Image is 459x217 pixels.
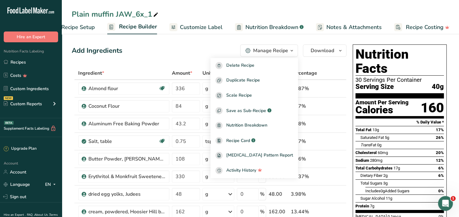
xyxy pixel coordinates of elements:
span: Activity History [226,167,256,174]
a: Customize Label [169,20,223,34]
span: 0% [438,189,444,193]
div: g [205,102,208,110]
a: Nutrition Breakdown [210,118,298,133]
div: BETA [4,121,14,125]
span: Delete Recipe [226,62,254,69]
div: 0.37% [291,138,317,145]
div: 30 Servings Per Container [355,77,444,83]
div: 3.58% [291,120,317,127]
button: Manage Recipe [240,44,298,57]
div: Coconut Flour [88,102,166,110]
div: EN [45,181,58,188]
div: g [205,208,208,215]
span: Sugar Alcohol [360,196,385,201]
div: Upgrade Plan [4,146,36,152]
span: Dietary Fiber [360,173,382,178]
a: [MEDICAL_DATA] Pattern Report [210,148,298,163]
div: 13.44% [291,208,317,215]
div: Salt, table [88,138,158,145]
span: 17% [436,127,444,132]
span: Duplicate Recipe [226,77,260,84]
button: Save as Sub-Recipe [210,103,298,118]
span: Customize Label [180,23,223,31]
div: 27.87% [291,85,317,92]
div: g [205,190,208,198]
a: Recipe Builder [107,20,157,35]
a: Nutrition Breakdown [235,20,304,34]
div: Custom Reports [4,101,42,107]
span: Notes & Attachments [326,23,382,31]
section: % Daily Value * [355,119,444,126]
span: Recipe Costing [406,23,444,31]
div: Add Ingredients [72,46,122,56]
span: 3g [383,181,388,186]
a: Notes & Attachments [316,20,382,34]
span: Unit [202,69,214,77]
button: Delete Recipe [210,58,298,73]
div: Butter Powder, [PERSON_NAME]'s [88,155,166,163]
span: 26% [436,135,444,140]
span: Nutrition Breakdown [226,122,267,129]
span: 13g [372,127,379,132]
span: Saturated Fat [360,135,384,140]
span: 17g [393,166,400,170]
span: Fat [360,143,376,147]
div: 162.00 [269,208,288,215]
span: Serving Size [355,83,394,91]
span: 280mg [370,158,382,163]
div: 6.97% [291,102,317,110]
iframe: Intercom live chat [438,196,453,211]
span: Ingredient [78,69,104,77]
button: Scale Recipe [210,88,298,103]
span: 5g [385,135,389,140]
a: Recipe Card [210,133,298,148]
span: Total Sugars [360,181,382,186]
span: 60mg [378,150,388,155]
a: Recipe Setup [49,20,95,34]
div: Aluminum Free Baking Powder [88,120,166,127]
div: 8.96% [291,155,317,163]
span: Protein [355,204,369,208]
span: 2g [383,173,388,178]
button: Duplicate Recipe [210,73,298,88]
div: Erythritol & Monkfruit Sweetener, Volupta brand [88,173,166,180]
span: Recipe Card [226,137,250,144]
span: 20% [436,150,444,155]
div: Amount Per Serving [355,100,409,106]
div: cream, powdered, Hoosier Hill brand [88,208,166,215]
div: g [205,155,208,163]
a: Language [4,179,30,190]
span: [MEDICAL_DATA] Pattern Report [226,152,293,159]
span: Recipe Builder [119,23,157,31]
span: Save as Sub-Recipe [226,107,266,114]
h1: Nutrition Facts [355,47,444,76]
span: Amount [172,69,192,77]
a: Hire an Expert . [4,213,26,217]
span: Scale Recipe [226,92,252,99]
span: Includes Added Sugars [365,189,410,193]
div: tsp [205,138,212,145]
span: 6% [438,166,444,170]
span: Total Carbohydrates [355,166,393,170]
span: Download [311,47,334,54]
button: Download [303,44,346,57]
div: Almond flour [88,85,158,92]
span: 6% [438,173,444,178]
a: About Us . [34,213,49,217]
span: Nutrition Breakdown [245,23,298,31]
div: Manage Recipe [253,47,288,54]
span: Cholesterol [355,150,377,155]
span: 1 [451,196,456,201]
i: Trans [360,143,371,147]
div: Plain muffin JAW_6x_1 [72,9,159,20]
span: Percentage [291,69,317,77]
div: g [205,120,208,127]
div: Calories [355,106,409,115]
div: dried egg yolks, Judees [88,190,166,198]
div: 48.00 [269,190,288,198]
span: Sodium [355,158,369,163]
span: 0g [380,189,385,193]
span: 0g [377,143,381,147]
span: 7g [370,204,374,208]
div: NEW [4,96,13,100]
